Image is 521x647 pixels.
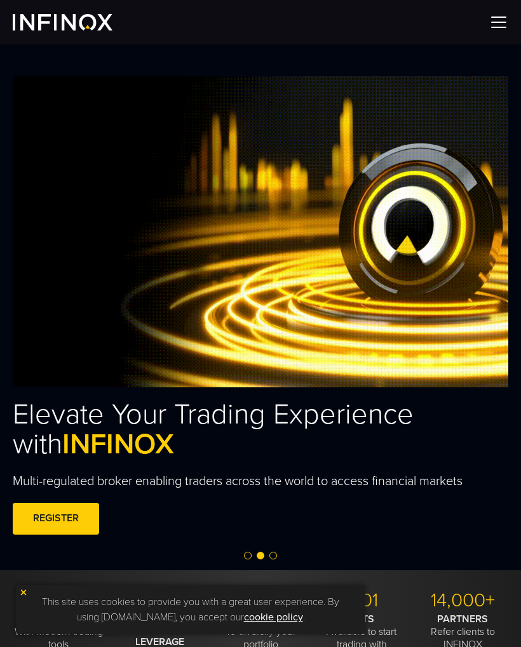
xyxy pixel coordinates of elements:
[269,552,277,559] span: Go to slide 3
[19,588,28,597] img: yellow close icon
[244,552,252,559] span: Go to slide 1
[13,472,508,490] p: Multi-regulated broker enabling traders across the world to access financial markets
[13,589,104,613] p: MT4/5
[244,611,303,624] a: cookie policy
[62,427,174,462] span: INFINOX
[437,613,488,625] strong: PARTNERS
[13,400,508,460] h1: Elevate Your Trading Experience with
[257,552,264,559] span: Go to slide 2
[22,591,359,628] p: This site uses cookies to provide you with a great user experience. By using [DOMAIN_NAME], you a...
[417,589,508,613] p: 14,000+
[13,503,99,534] a: REGISTER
